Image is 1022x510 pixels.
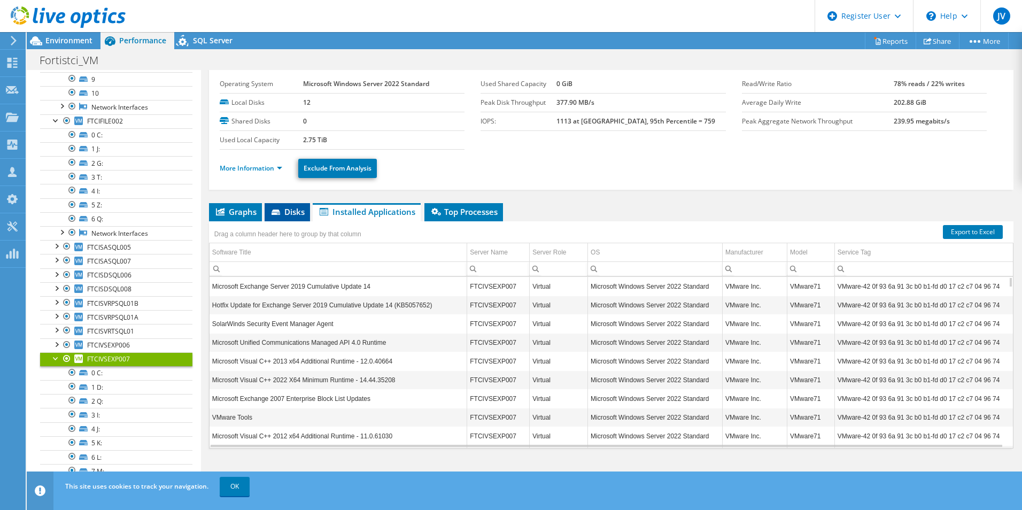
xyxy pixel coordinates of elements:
a: Export to Excel [943,225,1003,239]
a: 3 I: [40,408,192,422]
span: Disks [270,206,305,217]
span: FTCISVRTSQL01 [87,327,134,336]
td: Column Service Tag, Value VMware-42 0f 93 6a 91 3c b0 b1-fd d0 17 c2 c7 04 96 74 [834,408,1013,427]
label: Shared Disks [220,116,303,127]
td: Column OS, Value Microsoft Windows Server 2022 Standard [588,389,723,408]
td: Software Title Column [210,243,467,262]
td: Column Server Name, Value FTCIVSEXP007 [467,277,530,296]
span: SQL Server [193,35,233,45]
a: 3 T: [40,170,192,184]
td: Column Server Role, Value Virtual [530,333,588,352]
td: Column Model, Value VMware71 [787,389,835,408]
a: FTCISASQL007 [40,254,192,268]
td: Column Server Name, Value FTCIVSEXP007 [467,352,530,370]
td: Column Server Role, Value Virtual [530,370,588,389]
td: Column Model, Value VMware71 [787,408,835,427]
td: Column Software Title, Value Microsoft Unified Communications Managed API 4.0 Runtime [210,333,467,352]
td: Server Name Column [467,243,530,262]
td: Column Server Name, Value FTCIVSEXP007 [467,389,530,408]
span: Installed Applications [318,206,415,217]
td: Column Service Tag, Value VMware-42 0f 93 6a 91 3c b0 b1-fd d0 17 c2 c7 04 96 74 [834,352,1013,370]
b: 202.88 GiB [894,98,926,107]
a: 5 Z: [40,198,192,212]
td: Column Server Role, Filter cell [530,261,588,276]
a: Network Interfaces [40,100,192,114]
a: 0 C: [40,128,192,142]
td: Column Server Name, Value FTCIVSEXP007 [467,427,530,445]
label: Operating System [220,79,303,89]
div: Service Tag [838,246,871,259]
td: Server Role Column [530,243,588,262]
td: Column Server Role, Value Virtual [530,389,588,408]
span: JV [993,7,1010,25]
a: More [959,33,1009,49]
td: Column Software Title, Value SolarWinds Security Event Manager Agent [210,314,467,333]
a: 9 [40,72,192,86]
label: Used Shared Capacity [481,79,556,89]
a: 1 D: [40,380,192,394]
a: 0 C: [40,366,192,380]
td: Column Model, Value VMware71 [787,427,835,445]
td: Column Manufacturer, Value VMware Inc. [723,277,787,296]
b: 2.75 TiB [303,135,327,144]
a: 5 K: [40,436,192,450]
td: Column OS, Value Microsoft Windows Server 2022 Standard [588,370,723,389]
td: Column Software Title, Value Microsoft Visual C++ 2012 x64 Additional Runtime - 11.0.61030 [210,427,467,445]
span: FTCIVSEXP006 [87,341,130,350]
td: Column Service Tag, Filter cell [834,261,1013,276]
a: 4 I: [40,184,192,198]
td: Column Manufacturer, Value VMware Inc. [723,296,787,314]
a: 1 J: [40,142,192,156]
td: Column OS, Value Microsoft Windows Server 2022 Standard [588,427,723,445]
td: Column Manufacturer, Value VMware Inc. [723,427,787,445]
label: Average Daily Write [742,97,894,108]
span: FTCIFILE002 [87,117,123,126]
a: OK [220,477,250,496]
a: Network Interfaces [40,226,192,240]
div: Server Name [470,246,508,259]
td: OS Column [588,243,723,262]
div: Data grid [209,221,1013,449]
a: FTCISASQL005 [40,240,192,254]
td: Model Column [787,243,835,262]
span: Graphs [214,206,257,217]
label: Peak Disk Throughput [481,97,556,108]
td: Column OS, Value Microsoft Windows Server 2022 Standard [588,314,723,333]
div: Drag a column header here to group by that column [212,227,364,242]
td: Column Model, Value VMware71 [787,352,835,370]
span: FTCISASQL005 [87,243,131,252]
b: Microsoft Windows Server 2022 Standard [303,79,429,88]
td: Column Manufacturer, Value VMware Inc. [723,314,787,333]
b: 12 [303,98,311,107]
a: 6 L: [40,450,192,464]
td: Column Model, Value VMware71 [787,370,835,389]
a: 6 Q: [40,212,192,226]
a: FTCIVSEXP006 [40,338,192,352]
td: Column Software Title, Value VMware Tools [210,408,467,427]
a: FTCISVRPSQL01B [40,296,192,310]
td: Column Software Title, Value Microsoft Exchange Server 2019 Cumulative Update 14 [210,277,467,296]
div: Manufacturer [725,246,763,259]
b: 0 [303,117,307,126]
svg: \n [926,11,936,21]
td: Manufacturer Column [723,243,787,262]
span: Top Processes [430,206,498,217]
td: Column Manufacturer, Filter cell [723,261,787,276]
td: Column Service Tag, Value VMware-42 0f 93 6a 91 3c b0 b1-fd d0 17 c2 c7 04 96 74 [834,427,1013,445]
span: FTCIVSEXP007 [87,354,130,364]
td: Column OS, Value Microsoft Windows Server 2022 Standard [588,277,723,296]
span: FTCISVRPSQL01B [87,299,138,308]
span: FTCISDSQL008 [87,284,131,293]
td: Column Server Role, Value Virtual [530,408,588,427]
td: Column OS, Value Microsoft Windows Server 2022 Standard [588,296,723,314]
td: Column Service Tag, Value VMware-42 0f 93 6a 91 3c b0 b1-fd d0 17 c2 c7 04 96 74 [834,370,1013,389]
a: 2 G: [40,156,192,170]
a: Exclude From Analysis [298,159,377,178]
td: Column OS, Value Microsoft Windows Server 2022 Standard [588,352,723,370]
td: Column OS, Value Microsoft Windows Server 2022 Standard [588,408,723,427]
a: FTCISVRTSQL01 [40,324,192,338]
td: Column OS, Value Microsoft Windows Server 2022 Standard [588,333,723,352]
td: Column Server Name, Value FTCIVSEXP007 [467,314,530,333]
div: OS [591,246,600,259]
td: Column Software Title, Value Microsoft Exchange 2007 Enterprise Block List Updates [210,389,467,408]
